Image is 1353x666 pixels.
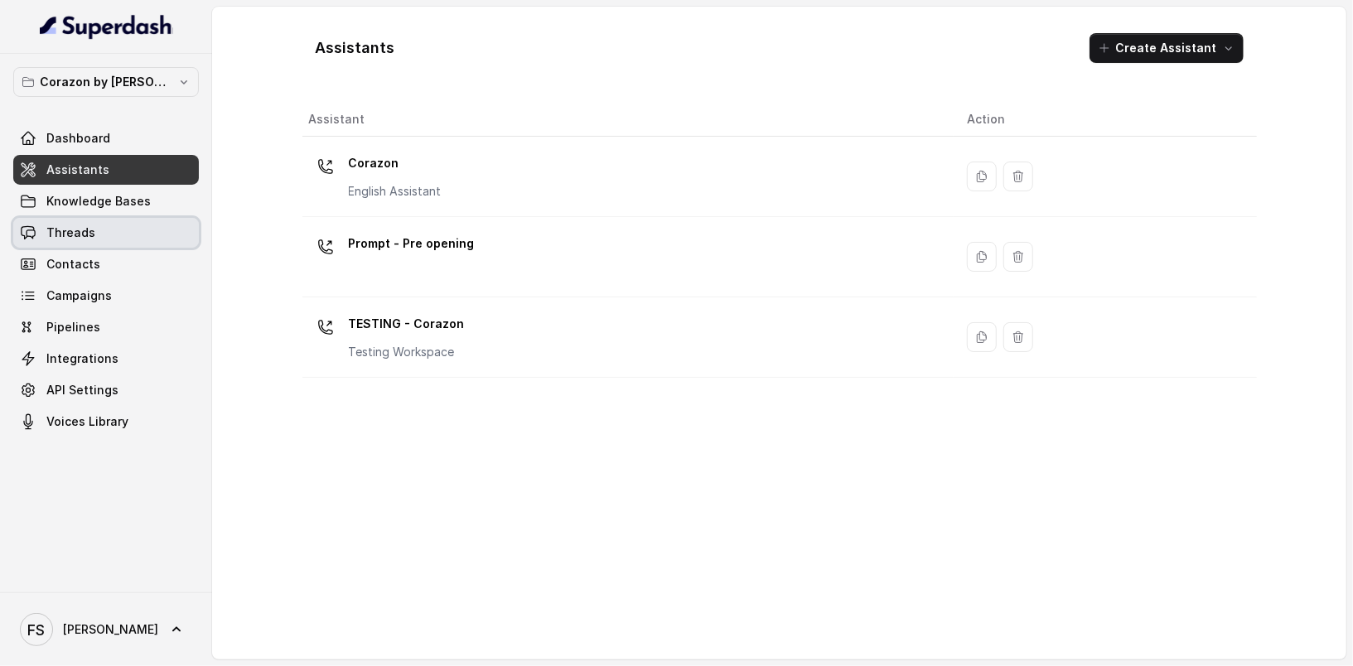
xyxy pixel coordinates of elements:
[46,224,95,241] span: Threads
[13,407,199,437] a: Voices Library
[349,344,465,360] p: Testing Workspace
[46,193,151,210] span: Knowledge Bases
[13,67,199,97] button: Corazon by [PERSON_NAME]
[46,350,118,367] span: Integrations
[28,621,46,639] text: FS
[46,382,118,398] span: API Settings
[954,103,1256,137] th: Action
[13,281,199,311] a: Campaigns
[13,249,199,279] a: Contacts
[13,186,199,216] a: Knowledge Bases
[302,103,954,137] th: Assistant
[1090,33,1244,63] button: Create Assistant
[46,130,110,147] span: Dashboard
[349,230,475,257] p: Prompt - Pre opening
[46,319,100,335] span: Pipelines
[349,311,465,337] p: TESTING - Corazon
[63,621,158,638] span: [PERSON_NAME]
[349,183,442,200] p: English Assistant
[40,72,172,92] p: Corazon by [PERSON_NAME]
[13,123,199,153] a: Dashboard
[13,606,199,653] a: [PERSON_NAME]
[13,312,199,342] a: Pipelines
[13,155,199,185] a: Assistants
[46,162,109,178] span: Assistants
[13,375,199,405] a: API Settings
[349,150,442,176] p: Corazon
[46,256,100,273] span: Contacts
[316,35,395,61] h1: Assistants
[40,13,173,40] img: light.svg
[46,287,112,304] span: Campaigns
[13,218,199,248] a: Threads
[13,344,199,374] a: Integrations
[46,413,128,430] span: Voices Library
